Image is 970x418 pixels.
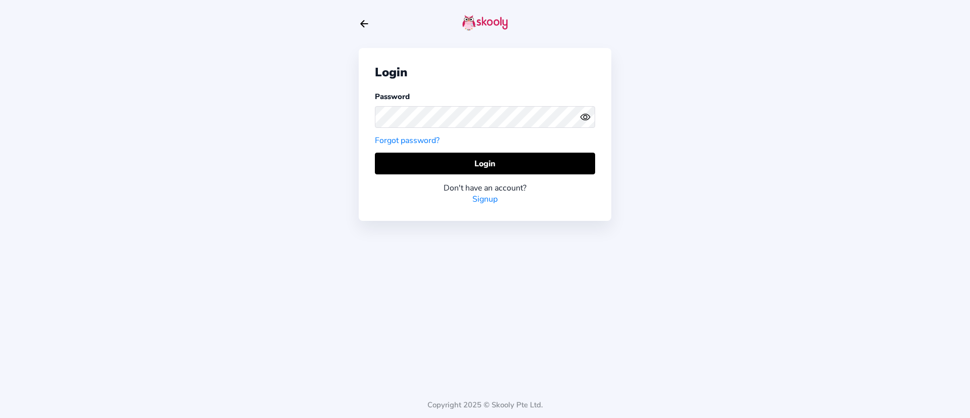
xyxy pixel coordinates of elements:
[375,64,595,80] div: Login
[375,91,410,102] label: Password
[375,153,595,174] button: Login
[359,18,370,29] button: arrow back outline
[375,182,595,194] div: Don't have an account?
[580,112,591,122] ion-icon: eye outline
[472,194,498,205] a: Signup
[462,15,508,31] img: skooly-logo.png
[580,112,595,122] button: eye outlineeye off outline
[375,135,440,146] a: Forgot password?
